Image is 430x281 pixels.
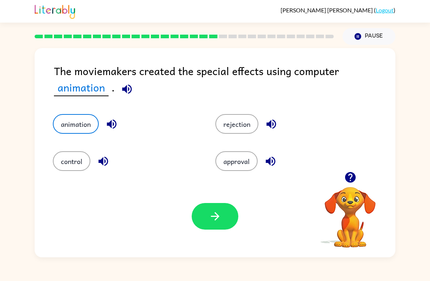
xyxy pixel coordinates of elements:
[343,28,395,45] button: Pause
[215,151,258,171] button: approval
[281,7,374,13] span: [PERSON_NAME] [PERSON_NAME]
[54,63,395,99] div: The moviemakers created the special effects using computer .
[215,114,258,134] button: rejection
[53,151,90,171] button: control
[53,114,99,134] button: animation
[314,176,387,249] video: Your browser must support playing .mp4 files to use Literably. Please try using another browser.
[281,7,395,13] div: ( )
[35,3,75,19] img: Literably
[376,7,394,13] a: Logout
[54,79,109,96] span: animation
